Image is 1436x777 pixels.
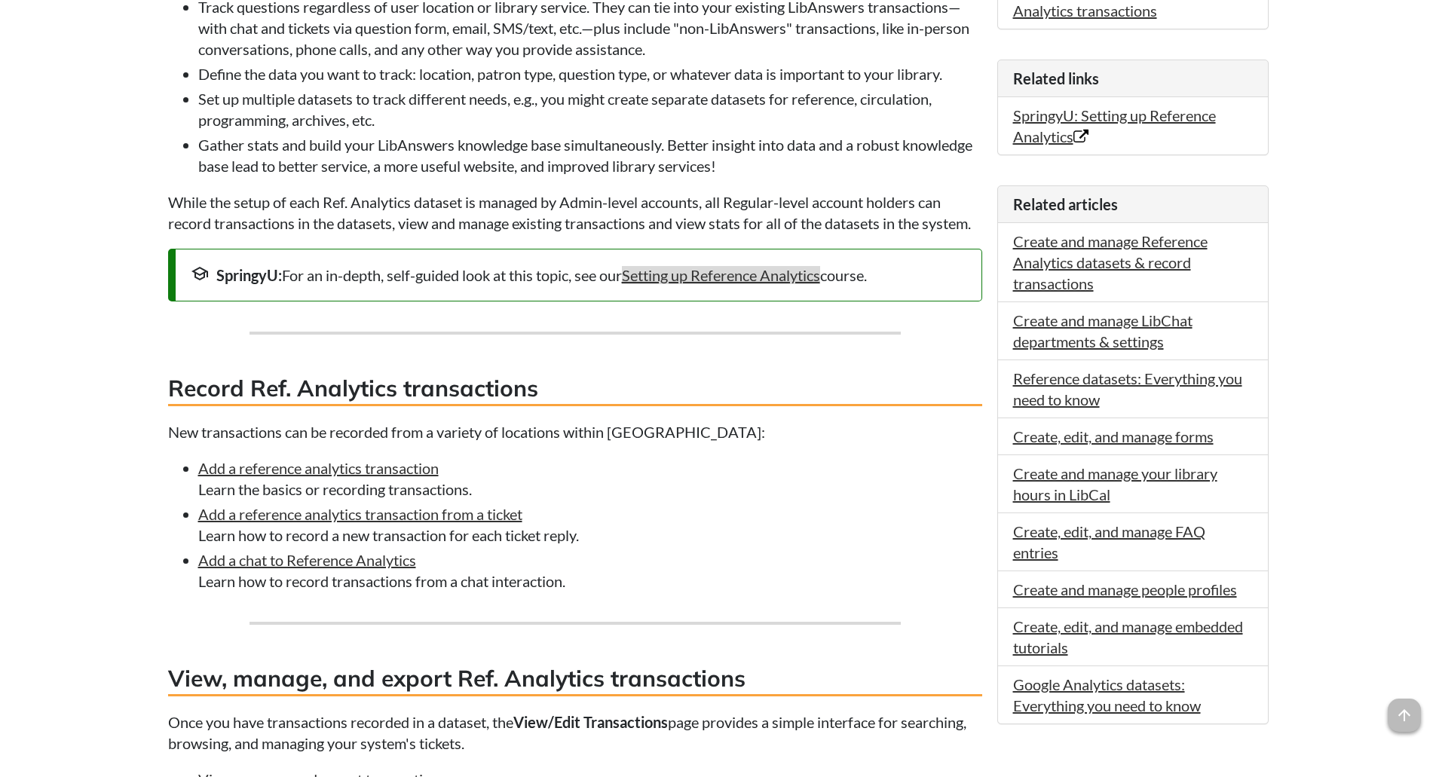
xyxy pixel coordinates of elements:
[168,191,982,234] p: While the setup of each Ref. Analytics dataset is managed by Admin-level accounts, all Regular-le...
[168,372,982,406] h3: Record Ref. Analytics transactions
[1013,522,1205,561] a: Create, edit, and manage FAQ entries
[513,713,668,731] strong: View/Edit Transactions
[198,88,982,130] li: Set up multiple datasets to track different needs, e.g., you might create separate datasets for r...
[198,503,982,546] li: Learn how to record a new transaction for each ticket reply.
[1388,699,1421,732] span: arrow_upward
[198,505,522,523] a: Add a reference analytics transaction from a ticket
[216,266,282,284] strong: SpringyU:
[622,266,820,284] a: Setting up Reference Analytics
[1013,195,1118,213] span: Related articles
[191,265,966,286] div: For an in-depth, self-guided look at this topic, see our course.
[1013,580,1237,598] a: Create and manage people profiles
[1013,69,1099,87] span: Related links
[1013,232,1208,292] a: Create and manage Reference Analytics datasets & record transactions
[1013,311,1193,350] a: Create and manage LibChat departments & settings
[191,265,209,283] span: school
[1388,700,1421,718] a: arrow_upward
[1013,675,1201,714] a: Google Analytics datasets: Everything you need to know
[168,662,982,696] h3: View, manage, and export Ref. Analytics transactions
[1013,427,1214,445] a: Create, edit, and manage forms
[198,457,982,500] li: Learn the basics or recording transactions.
[1013,464,1217,503] a: Create and manage your library hours in LibCal
[1013,106,1216,145] a: SpringyU: Setting up Reference Analytics
[168,711,982,754] p: Once you have transactions recorded in a dataset, the page provides a simple interface for search...
[1013,369,1242,408] a: Reference datasets: Everything you need to know
[198,549,982,592] li: Learn how to record transactions from a chat interaction.
[1013,617,1243,656] a: Create, edit, and manage embedded tutorials
[198,551,416,569] a: Add a chat to Reference Analytics
[198,63,982,84] li: Define the data you want to track: location, patron type, question type, or whatever data is impo...
[198,134,982,176] li: Gather stats and build your LibAnswers knowledge base simultaneously. Better insight into data an...
[168,421,982,442] p: New transactions can be recorded from a variety of locations within [GEOGRAPHIC_DATA]:
[198,459,439,477] a: Add a reference analytics transaction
